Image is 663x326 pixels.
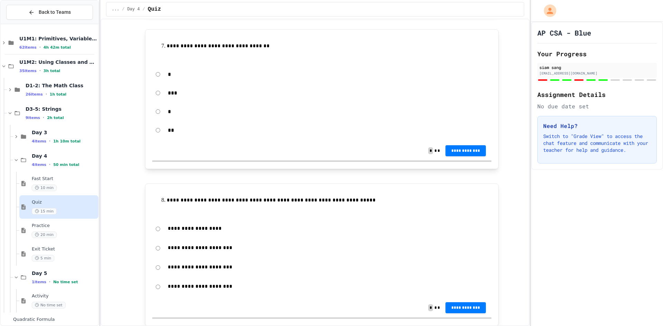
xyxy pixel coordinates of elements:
span: 5 min [32,255,54,261]
span: • [49,162,50,167]
p: Switch to "Grade View" to access the chat feature and communicate with your teacher for help and ... [543,133,651,154]
span: ... [112,7,119,12]
span: 50 min total [53,162,79,167]
h3: Need Help? [543,122,651,130]
span: 62 items [19,45,37,50]
span: Quiz [148,5,161,13]
span: / [143,7,145,12]
span: 15 min [32,208,57,215]
div: My Account [537,3,558,19]
span: Day 4 [127,7,140,12]
span: Activity [32,293,97,299]
span: • [49,138,50,144]
div: No due date set [537,102,657,110]
span: 4h 42m total [44,45,71,50]
span: • [39,45,41,50]
span: D1-2: The Math Class [26,82,97,89]
button: Back to Teams [6,5,93,20]
span: 9 items [26,116,40,120]
span: Fast Start [32,176,97,182]
span: Quiz [32,199,97,205]
span: No time set [32,302,66,308]
span: Day 4 [32,153,97,159]
span: 10 min [32,185,57,191]
span: Quadratic Formula [13,317,97,323]
span: U1M1: Primitives, Variables, Basic I/O [19,36,97,42]
span: U1M2: Using Classes and Objects [19,59,97,65]
span: • [43,115,44,120]
span: / [122,7,124,12]
div: siam sang [539,64,655,70]
span: 4 items [32,139,46,144]
span: Day 5 [32,270,97,276]
span: Exit Ticket [32,246,97,252]
span: 4 items [32,162,46,167]
span: 35 items [19,69,37,73]
span: • [49,279,50,285]
h1: AP CSA - Blue [537,28,591,38]
span: Day 3 [32,129,97,136]
span: • [39,68,41,73]
span: 3h total [44,69,60,73]
span: Back to Teams [39,9,71,16]
span: 1 items [32,280,46,284]
span: 1h 10m total [53,139,80,144]
span: • [46,91,47,97]
span: 1h total [50,92,67,97]
span: Practice [32,223,97,229]
span: 26 items [26,92,43,97]
div: [EMAIL_ADDRESS][DOMAIN_NAME] [539,71,655,76]
span: 20 min [32,231,57,238]
span: No time set [53,280,78,284]
h2: Your Progress [537,49,657,59]
span: 2h total [47,116,64,120]
span: D3-5: Strings [26,106,97,112]
h2: Assignment Details [537,90,657,99]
